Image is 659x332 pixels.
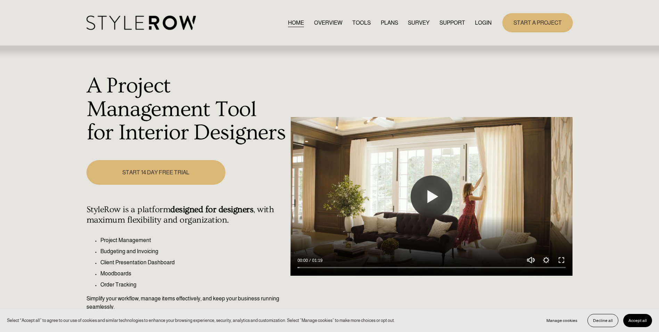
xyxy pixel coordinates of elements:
[87,16,196,30] img: StyleRow
[439,18,465,27] a: folder dropdown
[546,318,577,323] span: Manage cookies
[297,257,310,264] div: Current time
[314,18,343,27] a: OVERVIEW
[87,74,287,145] h1: A Project Management Tool for Interior Designers
[87,160,225,185] a: START 14 DAY FREE TRIAL
[593,318,613,323] span: Decline all
[297,265,566,270] input: Seek
[381,18,398,27] a: PLANS
[352,18,371,27] a: TOOLS
[408,18,429,27] a: SURVEY
[411,176,452,217] button: Play
[87,205,287,225] h4: StyleRow is a platform , with maximum flexibility and organization.
[439,19,465,27] span: SUPPORT
[7,317,395,324] p: Select “Accept all” to agree to our use of cookies and similar technologies to enhance your brows...
[310,257,324,264] div: Duration
[100,247,287,256] p: Budgeting and Invoicing
[170,205,253,215] strong: designed for designers
[100,281,287,289] p: Order Tracking
[628,318,647,323] span: Accept all
[288,18,304,27] a: HOME
[587,314,618,327] button: Decline all
[623,314,652,327] button: Accept all
[100,269,287,278] p: Moodboards
[100,258,287,267] p: Client Presentation Dashboard
[87,294,287,311] p: Simplify your workflow, manage items effectively, and keep your business running seamlessly.
[502,13,573,32] a: START A PROJECT
[475,18,492,27] a: LOGIN
[100,236,287,244] p: Project Management
[541,314,583,327] button: Manage cookies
